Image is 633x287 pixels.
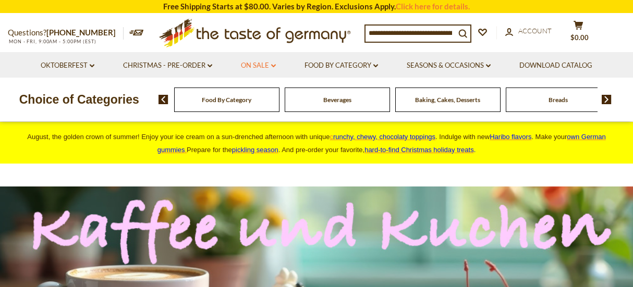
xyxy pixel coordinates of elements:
[407,60,491,71] a: Seasons & Occasions
[157,133,606,154] span: own German gummies
[241,60,276,71] a: On Sale
[519,60,592,71] a: Download Catalog
[46,28,116,37] a: [PHONE_NUMBER]
[396,2,470,11] a: Click here for details.
[563,20,594,46] button: $0.00
[202,96,251,104] a: Food By Category
[123,60,212,71] a: Christmas - PRE-ORDER
[415,96,480,104] a: Baking, Cakes, Desserts
[232,146,278,154] a: pickling season
[323,96,351,104] a: Beverages
[41,60,94,71] a: Oktoberfest
[27,133,605,154] span: August, the golden crown of summer! Enjoy your ice cream on a sun-drenched afternoon with unique ...
[570,33,589,42] span: $0.00
[602,95,612,104] img: next arrow
[518,27,552,35] span: Account
[333,133,435,141] span: runchy, chewy, chocolaty toppings
[364,146,474,154] a: hard-to-find Christmas holiday treats
[330,133,436,141] a: crunchy, chewy, chocolaty toppings
[157,133,606,154] a: own German gummies.
[8,26,124,40] p: Questions?
[364,146,476,154] span: .
[549,96,568,104] a: Breads
[305,60,378,71] a: Food By Category
[490,133,531,141] a: Haribo flavors
[8,39,96,44] span: MON - FRI, 9:00AM - 5:00PM (EST)
[159,95,168,104] img: previous arrow
[505,26,552,37] a: Account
